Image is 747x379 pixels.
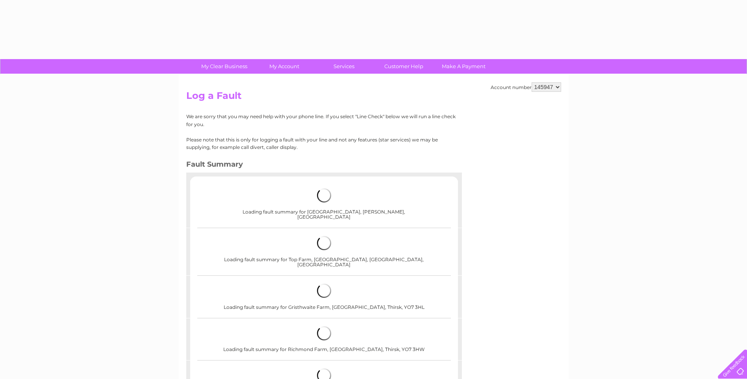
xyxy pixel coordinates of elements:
[215,318,433,360] div: Loading fault summary for Richmond Farm, [GEOGRAPHIC_DATA], Thirsk, YO7 3HW
[317,326,331,340] img: loading
[215,276,433,318] div: Loading fault summary for Gristhwaite Farm, [GEOGRAPHIC_DATA], Thirsk, YO7 3HL
[186,159,456,173] h3: Fault Summary
[215,180,433,228] div: Loading fault summary for [GEOGRAPHIC_DATA], [PERSON_NAME], [GEOGRAPHIC_DATA]
[215,228,433,275] div: Loading fault summary for Top Farm, [GEOGRAPHIC_DATA], [GEOGRAPHIC_DATA], [GEOGRAPHIC_DATA]
[491,82,561,92] div: Account number
[192,59,257,74] a: My Clear Business
[317,236,331,250] img: loading
[371,59,436,74] a: Customer Help
[311,59,376,74] a: Services
[252,59,317,74] a: My Account
[317,284,331,298] img: loading
[317,188,331,203] img: loading
[186,90,561,105] h2: Log a Fault
[186,136,456,151] p: Please note that this is only for logging a fault with your line and not any features (star servi...
[431,59,496,74] a: Make A Payment
[186,113,456,128] p: We are sorry that you may need help with your phone line. If you select "Line Check" below we wil...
